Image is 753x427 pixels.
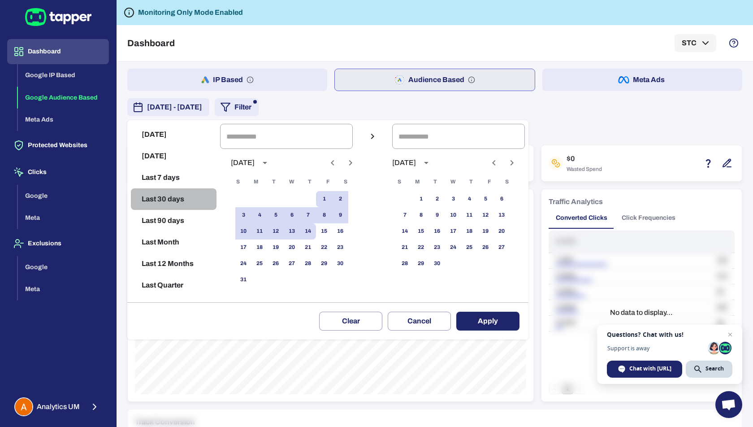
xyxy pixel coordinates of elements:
[257,155,273,170] button: calendar view is open, switch to year view
[284,173,300,191] span: Wednesday
[445,173,461,191] span: Wednesday
[332,240,348,256] button: 23
[332,223,348,240] button: 16
[392,158,416,167] div: [DATE]
[409,173,425,191] span: Monday
[715,391,742,418] a: Open chat
[493,191,510,207] button: 6
[445,207,461,223] button: 10
[300,240,316,256] button: 21
[284,223,300,240] button: 13
[429,223,445,240] button: 16
[316,256,332,272] button: 29
[413,223,429,240] button: 15
[268,223,284,240] button: 12
[397,223,413,240] button: 14
[413,191,429,207] button: 1
[388,312,451,331] button: Cancel
[461,191,477,207] button: 4
[316,191,332,207] button: 1
[481,173,497,191] span: Friday
[499,173,515,191] span: Saturday
[477,240,493,256] button: 26
[316,223,332,240] button: 15
[320,173,336,191] span: Friday
[300,256,316,272] button: 28
[419,155,434,170] button: calendar view is open, switch to year view
[284,207,300,223] button: 6
[705,365,724,373] span: Search
[131,167,216,188] button: Last 7 days
[235,223,251,240] button: 10
[266,173,282,191] span: Tuesday
[302,173,318,191] span: Thursday
[131,253,216,274] button: Last 12 Months
[300,223,316,240] button: 14
[332,191,348,207] button: 2
[413,207,429,223] button: 8
[316,240,332,256] button: 22
[493,207,510,223] button: 13
[477,223,493,240] button: 19
[131,210,216,231] button: Last 90 days
[131,296,216,318] button: Reset
[251,256,268,272] button: 25
[235,240,251,256] button: 17
[316,207,332,223] button: 8
[391,173,407,191] span: Sunday
[235,207,251,223] button: 3
[251,207,268,223] button: 4
[248,173,264,191] span: Monday
[131,231,216,253] button: Last Month
[427,173,443,191] span: Tuesday
[332,256,348,272] button: 30
[413,240,429,256] button: 22
[445,191,461,207] button: 3
[397,240,413,256] button: 21
[486,155,502,170] button: Previous month
[493,240,510,256] button: 27
[461,207,477,223] button: 11
[268,207,284,223] button: 5
[131,274,216,296] button: Last Quarter
[332,207,348,223] button: 9
[397,207,413,223] button: 7
[493,223,510,240] button: 20
[268,256,284,272] button: 26
[338,173,354,191] span: Saturday
[284,240,300,256] button: 20
[230,173,246,191] span: Sunday
[477,191,493,207] button: 5
[445,223,461,240] button: 17
[504,155,519,170] button: Next month
[429,207,445,223] button: 9
[343,155,358,170] button: Next month
[607,345,705,352] span: Support is away
[429,256,445,272] button: 30
[429,191,445,207] button: 2
[284,256,300,272] button: 27
[231,158,255,167] div: [DATE]
[251,240,268,256] button: 18
[463,173,479,191] span: Thursday
[235,256,251,272] button: 24
[461,223,477,240] button: 18
[429,240,445,256] button: 23
[413,256,429,272] button: 29
[445,240,461,256] button: 24
[131,188,216,210] button: Last 30 days
[325,155,340,170] button: Previous month
[235,272,251,288] button: 31
[456,312,519,331] button: Apply
[131,145,216,167] button: [DATE]
[477,207,493,223] button: 12
[461,240,477,256] button: 25
[397,256,413,272] button: 28
[251,223,268,240] button: 11
[131,124,216,145] button: [DATE]
[300,207,316,223] button: 7
[629,365,671,373] span: Chat with [URL]
[268,240,284,256] button: 19
[607,331,732,338] span: Questions? Chat with us!
[319,312,382,331] button: Clear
